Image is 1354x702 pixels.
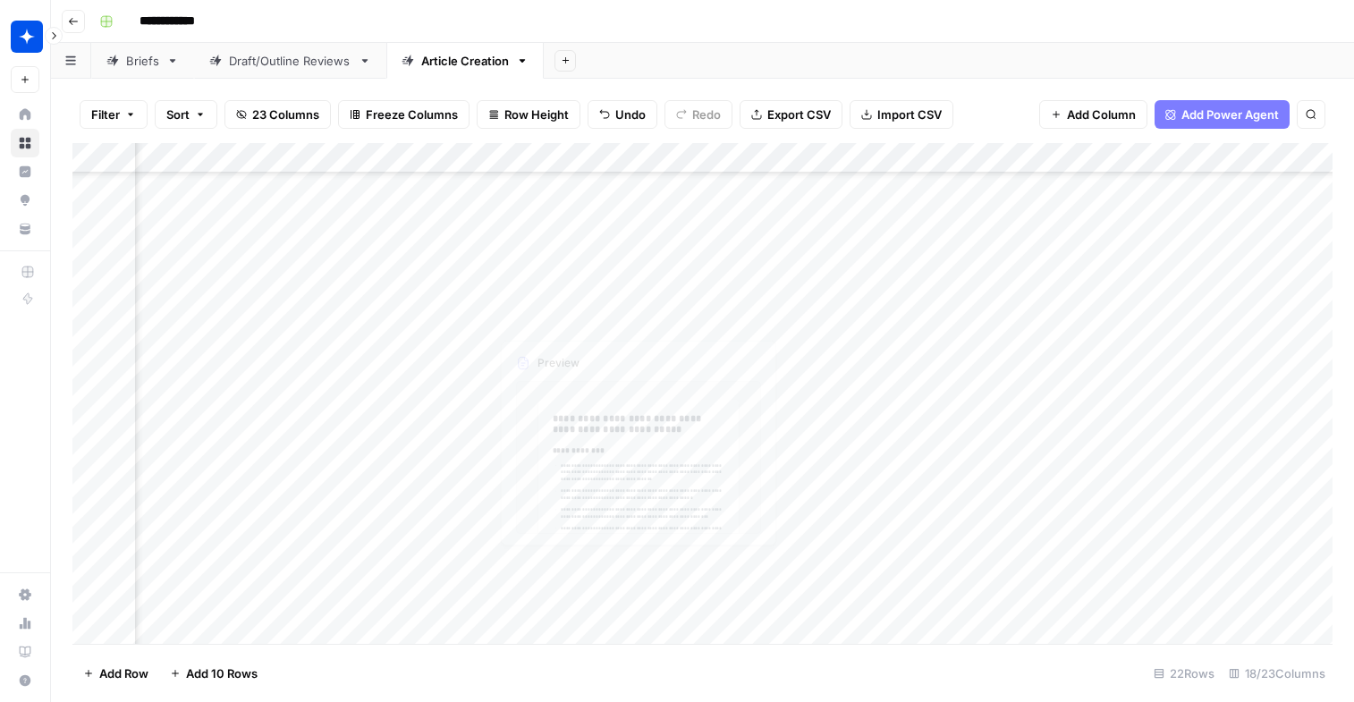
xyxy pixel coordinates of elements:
[155,100,217,129] button: Sort
[1147,659,1222,688] div: 22 Rows
[159,659,268,688] button: Add 10 Rows
[850,100,953,129] button: Import CSV
[72,659,159,688] button: Add Row
[99,664,148,682] span: Add Row
[615,106,646,123] span: Undo
[338,100,470,129] button: Freeze Columns
[421,52,509,70] div: Article Creation
[1155,100,1290,129] button: Add Power Agent
[80,100,148,129] button: Filter
[477,100,580,129] button: Row Height
[229,52,351,70] div: Draft/Outline Reviews
[11,157,39,186] a: Insights
[1181,106,1279,123] span: Add Power Agent
[11,638,39,666] a: Learning Hub
[1222,659,1333,688] div: 18/23 Columns
[1039,100,1147,129] button: Add Column
[11,186,39,215] a: Opportunities
[877,106,942,123] span: Import CSV
[366,106,458,123] span: Freeze Columns
[11,14,39,59] button: Workspace: Wiz
[252,106,319,123] span: 23 Columns
[126,52,159,70] div: Briefs
[11,666,39,695] button: Help + Support
[11,609,39,638] a: Usage
[11,215,39,243] a: Your Data
[664,100,732,129] button: Redo
[692,106,721,123] span: Redo
[11,100,39,129] a: Home
[386,43,544,79] a: Article Creation
[740,100,842,129] button: Export CSV
[186,664,258,682] span: Add 10 Rows
[504,106,569,123] span: Row Height
[194,43,386,79] a: Draft/Outline Reviews
[11,21,43,53] img: Wiz Logo
[91,106,120,123] span: Filter
[91,43,194,79] a: Briefs
[11,580,39,609] a: Settings
[1067,106,1136,123] span: Add Column
[767,106,831,123] span: Export CSV
[224,100,331,129] button: 23 Columns
[166,106,190,123] span: Sort
[588,100,657,129] button: Undo
[11,129,39,157] a: Browse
